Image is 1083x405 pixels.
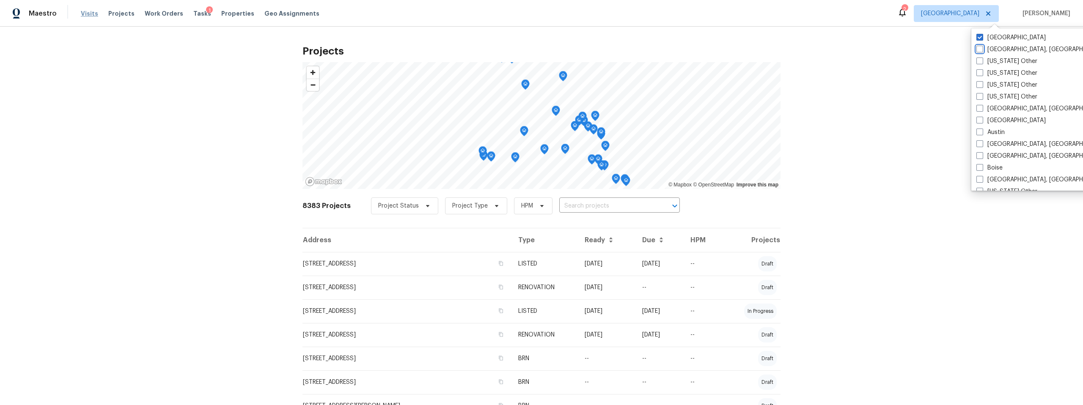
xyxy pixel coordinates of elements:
[635,323,683,347] td: [DATE]
[487,151,495,164] div: Map marker
[520,126,528,139] div: Map marker
[302,228,511,252] th: Address
[684,347,722,370] td: --
[452,202,488,210] span: Project Type
[302,202,351,210] h2: 8383 Projects
[902,5,907,14] div: 2
[635,252,683,276] td: [DATE]
[559,200,656,213] input: Search projects
[976,164,1003,172] label: Boise
[578,112,587,125] div: Map marker
[302,47,781,55] h2: Projects
[693,182,734,188] a: OpenStreetMap
[976,69,1037,77] label: [US_STATE] Other
[684,228,722,252] th: HPM
[497,283,505,291] button: Copy Address
[302,323,511,347] td: [STREET_ADDRESS]
[511,252,578,276] td: LISTED
[511,347,578,370] td: BRN
[302,299,511,323] td: [STREET_ADDRESS]
[684,370,722,394] td: --
[511,228,578,252] th: Type
[307,79,319,91] span: Zoom out
[921,9,979,18] span: [GEOGRAPHIC_DATA]
[511,299,578,323] td: LISTED
[578,347,635,370] td: --
[976,81,1037,89] label: [US_STATE] Other
[578,252,635,276] td: [DATE]
[758,327,777,342] div: draft
[575,115,583,129] div: Map marker
[758,280,777,295] div: draft
[497,378,505,386] button: Copy Address
[521,79,530,93] div: Map marker
[669,200,681,212] button: Open
[497,331,505,338] button: Copy Address
[758,351,777,366] div: draft
[302,370,511,394] td: [STREET_ADDRESS]
[478,146,487,159] div: Map marker
[302,347,511,370] td: [STREET_ADDRESS]
[976,187,1037,196] label: [US_STATE] Other
[684,252,722,276] td: --
[635,347,683,370] td: --
[684,299,722,323] td: --
[497,354,505,362] button: Copy Address
[635,276,683,299] td: --
[684,323,722,347] td: --
[591,111,599,124] div: Map marker
[578,323,635,347] td: [DATE]
[758,256,777,271] div: draft
[622,176,630,189] div: Map marker
[145,9,183,18] span: Work Orders
[588,154,596,167] div: Map marker
[578,299,635,323] td: [DATE]
[571,121,579,134] div: Map marker
[521,202,533,210] span: HPM
[497,260,505,267] button: Copy Address
[758,375,777,390] div: draft
[193,11,211,16] span: Tasks
[621,174,629,187] div: Map marker
[737,182,778,188] a: Improve this map
[497,307,505,315] button: Copy Address
[578,228,635,252] th: Ready
[511,276,578,299] td: RENOVATION
[976,57,1037,66] label: [US_STATE] Other
[307,66,319,79] button: Zoom in
[635,370,683,394] td: --
[511,152,520,165] div: Map marker
[559,71,567,84] div: Map marker
[264,9,319,18] span: Geo Assignments
[511,370,578,394] td: BRN
[378,202,419,210] span: Project Status
[305,177,342,186] a: Mapbox homepage
[29,9,57,18] span: Maestro
[206,6,213,15] div: 1
[635,228,683,252] th: Due
[578,276,635,299] td: [DATE]
[594,154,602,167] div: Map marker
[81,9,98,18] span: Visits
[635,299,683,323] td: [DATE]
[221,9,254,18] span: Properties
[668,182,692,188] a: Mapbox
[976,128,1005,137] label: Austin
[552,106,560,119] div: Map marker
[684,276,722,299] td: --
[597,127,605,140] div: Map marker
[976,116,1046,125] label: [GEOGRAPHIC_DATA]
[744,304,777,319] div: in progress
[976,33,1046,42] label: [GEOGRAPHIC_DATA]
[540,144,549,157] div: Map marker
[302,276,511,299] td: [STREET_ADDRESS]
[108,9,135,18] span: Projects
[511,323,578,347] td: RENOVATION
[302,252,511,276] td: [STREET_ADDRESS]
[578,370,635,394] td: --
[601,141,610,154] div: Map marker
[584,121,592,134] div: Map marker
[1019,9,1070,18] span: [PERSON_NAME]
[302,62,781,189] canvas: Map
